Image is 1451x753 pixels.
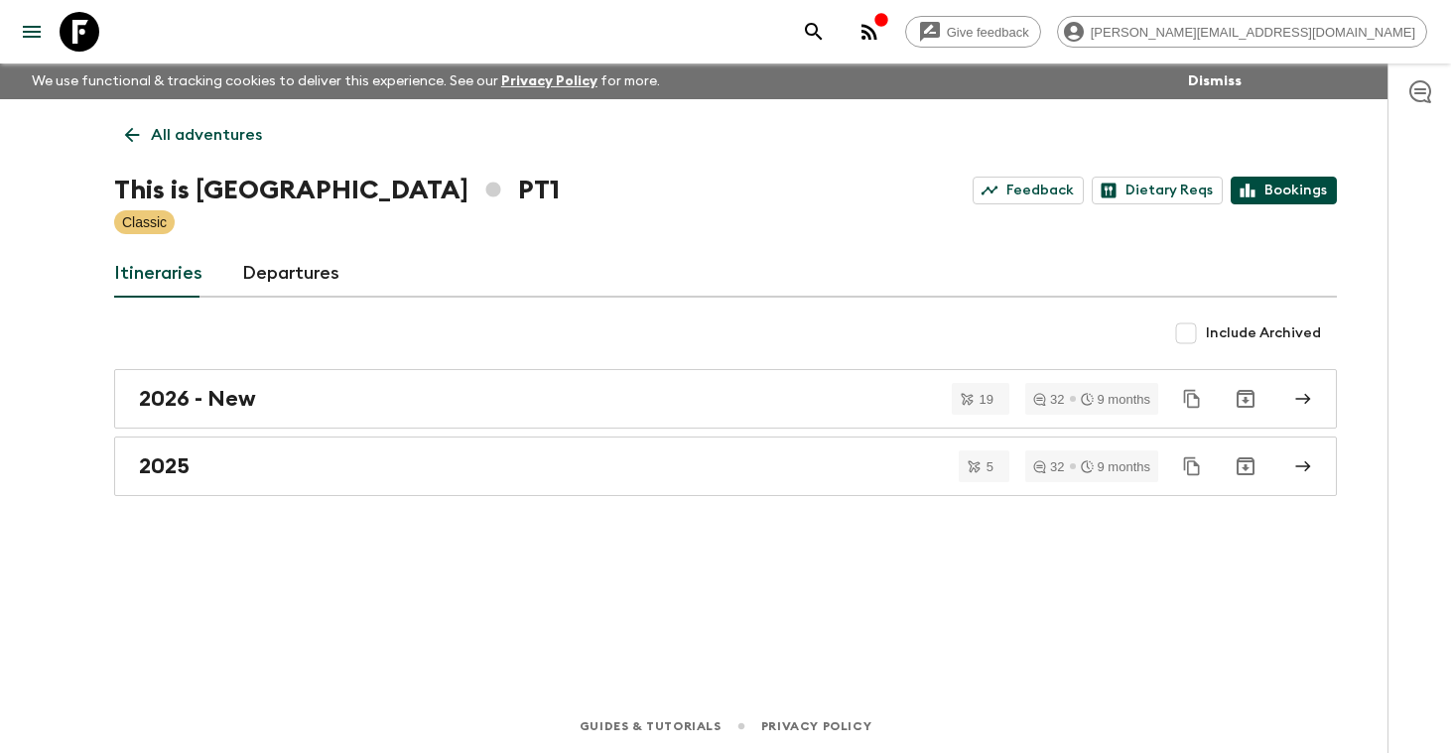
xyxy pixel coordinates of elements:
button: menu [12,12,52,52]
div: 9 months [1081,460,1150,473]
div: [PERSON_NAME][EMAIL_ADDRESS][DOMAIN_NAME] [1057,16,1427,48]
p: Classic [122,212,167,232]
a: All adventures [114,115,273,155]
div: 32 [1033,460,1064,473]
button: Dismiss [1183,67,1247,95]
a: Privacy Policy [501,74,597,88]
a: Give feedback [905,16,1041,48]
p: All adventures [151,123,262,147]
a: Privacy Policy [761,715,871,737]
a: 2026 - New [114,369,1337,429]
div: 32 [1033,393,1064,406]
h2: 2026 - New [139,386,256,412]
a: Dietary Reqs [1092,177,1223,204]
a: Departures [242,250,339,298]
div: 9 months [1081,393,1150,406]
a: 2025 [114,437,1337,496]
a: Itineraries [114,250,202,298]
span: 5 [975,460,1005,473]
button: search adventures [794,12,834,52]
button: Duplicate [1174,448,1210,484]
a: Bookings [1231,177,1337,204]
span: [PERSON_NAME][EMAIL_ADDRESS][DOMAIN_NAME] [1080,25,1426,40]
span: Include Archived [1206,323,1321,343]
p: We use functional & tracking cookies to deliver this experience. See our for more. [24,63,668,99]
button: Archive [1226,379,1265,419]
a: Feedback [973,177,1084,204]
h2: 2025 [139,453,190,479]
h1: This is [GEOGRAPHIC_DATA] PT1 [114,171,560,210]
button: Archive [1226,446,1265,486]
button: Duplicate [1174,381,1210,417]
span: 19 [968,393,1005,406]
span: Give feedback [936,25,1040,40]
a: Guides & Tutorials [580,715,722,737]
